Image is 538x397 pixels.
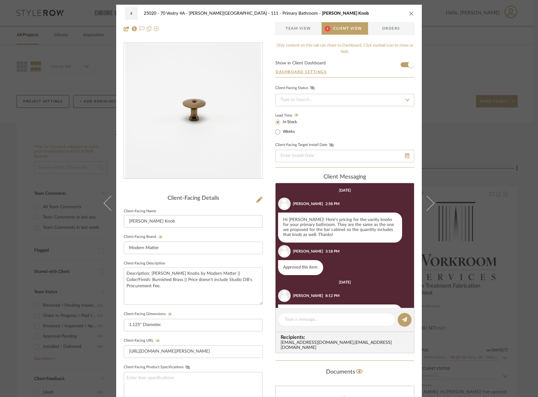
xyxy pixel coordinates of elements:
[293,249,323,254] div: [PERSON_NAME]
[275,118,308,136] mat-radio-group: Select item type
[124,7,139,20] img: 2bfa3914-abbc-4fa7-b323-8baab0dbbf7a_48x40.jpg
[275,174,414,181] div: client Messaging
[293,201,323,207] div: [PERSON_NAME]
[124,195,263,202] div: Client-Facing Details
[409,11,414,16] button: close
[325,201,339,207] div: 2:58 PM
[275,85,317,91] div: Client-Facing Status
[286,22,311,35] span: Team View
[375,22,407,35] span: Orders
[166,312,174,316] button: Client-Facing Dimensions
[278,245,291,258] img: user_avatar.png
[156,235,165,239] button: Client-Facing Brand
[124,345,263,358] input: Enter item URL
[275,367,414,377] div: Documents
[278,198,291,210] img: user_avatar.png
[124,312,174,316] label: Client-Facing Dimensions
[275,43,414,55] div: Only content on this tab can share to Dashboard. Click eyeball icon to show or hide.
[275,150,414,162] input: Enter Install Date
[292,112,301,118] button: Lead Time
[282,129,295,135] label: Weeks
[278,304,402,329] div: Hi [PERSON_NAME]! Very specific, but is it possible to source a soap dish for hand soap in the pr...
[124,262,165,265] label: Client-Facing Description
[278,260,323,275] div: Approved this item.
[293,293,323,299] div: [PERSON_NAME]
[333,22,362,35] span: Client View
[271,11,322,16] span: 111 - Primary Bathroom
[124,365,192,369] label: Client-Facing Product Specifications
[327,143,336,147] button: Client-Facing Target Install Date
[281,340,411,350] div: [EMAIL_ADDRESS][DOMAIN_NAME] , [EMAIL_ADDRESS][DOMAIN_NAME]
[124,242,263,254] input: Enter Client-Facing Brand
[278,213,402,243] div: Hi [PERSON_NAME]! Here's pricing for the vanity knobs for your primary bathroom. They are the sam...
[281,334,411,340] span: Recipients:
[124,210,156,213] label: Client-Facing Name
[275,113,308,118] label: Lead Time
[124,339,162,343] label: Client-Facing URL
[124,215,263,228] input: Enter Client-Facing Item Name
[124,319,263,331] input: Enter item dimensions
[275,69,327,75] button: Dashboard Settings
[184,365,192,369] button: Client-Facing Product Specifications
[124,43,262,179] div: 0
[278,289,291,302] img: user_avatar.png
[322,11,369,16] span: [PERSON_NAME] Knob
[325,26,330,32] span: 1
[325,249,339,254] div: 3:18 PM
[282,119,297,125] label: In Stock
[325,293,339,299] div: 8:12 PM
[125,43,261,179] img: 2bfa3914-abbc-4fa7-b323-8baab0dbbf7a_436x436.jpg
[339,280,351,284] div: [DATE]
[144,11,271,16] span: 25020 - 70 Vestry 4A - [PERSON_NAME][GEOGRAPHIC_DATA]
[124,235,165,239] label: Client-Facing Brand
[153,339,162,343] button: Client-Facing URL
[339,188,351,193] div: [DATE]
[275,94,414,106] input: Type to Search…
[275,143,336,147] label: Client-Facing Target Install Date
